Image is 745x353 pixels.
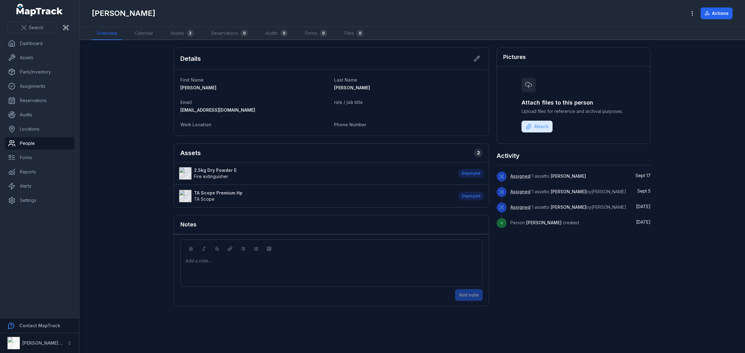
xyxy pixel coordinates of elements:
time: 5/16/2025, 3:17:34 PM [636,204,651,209]
span: role / job title [334,100,363,105]
div: 0 [241,29,248,37]
span: [PERSON_NAME] [551,189,586,194]
a: Overview [92,27,122,40]
span: [PERSON_NAME] [526,220,562,225]
strong: 2.5kg Dry Powder E [194,167,237,173]
h1: [PERSON_NAME] [92,8,155,18]
h2: Assets [180,149,201,157]
a: Assigned [510,173,531,179]
a: Assets [5,51,74,64]
a: MapTrack [16,4,63,16]
span: Fire extinguisher [194,174,228,179]
h3: Attach files to this person [521,98,626,107]
span: Last Name [334,77,357,83]
span: [PERSON_NAME] [551,204,586,210]
a: Dashboard [5,37,74,50]
a: Assets2 [166,27,199,40]
div: Deployed [458,192,484,200]
a: Settings [5,194,74,207]
a: Parts/Inventory [5,66,74,78]
span: 1 asset to by [PERSON_NAME] [510,204,626,210]
span: Sept 5 [637,188,651,194]
a: Reports [5,166,74,178]
a: TA Scope Premium HpTA Scope [179,190,452,202]
h3: Pictures [503,53,526,61]
a: Alerts [5,180,74,192]
div: 0 [356,29,364,37]
span: [EMAIL_ADDRESS][DOMAIN_NAME] [180,107,255,113]
time: 9/5/2025, 7:26:06 AM [637,188,651,194]
div: 2 [474,149,483,157]
span: [PERSON_NAME] [180,85,216,90]
div: 0 [280,29,288,37]
span: [DATE] [636,219,651,225]
a: Assignments [5,80,74,92]
span: [PERSON_NAME] [551,173,586,179]
a: Forms0 [300,27,332,40]
div: 0 [320,29,327,37]
span: Email [180,100,192,105]
span: 1 asset to by [PERSON_NAME] [510,189,626,194]
span: [PERSON_NAME] [334,85,370,90]
span: Phone Number [334,122,366,127]
span: Upload files for reference and archival purposes. [521,108,626,114]
a: Reservations [5,94,74,107]
a: Reservations0 [206,27,253,40]
time: 5/16/2025, 3:14:47 PM [636,219,651,225]
button: Search [7,22,57,34]
a: Locations [5,123,74,135]
button: Attach [521,121,553,132]
h2: Details [180,54,201,63]
strong: [PERSON_NAME] Air [22,340,65,346]
h2: Activity [497,151,520,160]
a: Calendar [130,27,158,40]
button: Actions [701,7,733,19]
span: Work Location [180,122,211,127]
a: Files0 [340,27,369,40]
span: [DATE] [636,204,651,209]
span: Sept 17 [635,173,651,178]
strong: Contact MapTrack [19,323,60,328]
span: First Name [180,77,204,83]
span: TA Scope [194,196,214,202]
a: Assigned [510,189,531,195]
a: Forms [5,151,74,164]
a: Audits0 [260,27,293,40]
strong: TA Scope Premium Hp [194,190,242,196]
a: People [5,137,74,150]
div: 2 [187,29,194,37]
a: Assigned [510,204,531,210]
a: 2.5kg Dry Powder EFire extinguisher [179,167,452,180]
time: 9/17/2025, 3:15:04 PM [635,173,651,178]
span: 1 asset to [510,173,586,179]
span: Search [29,25,43,31]
a: Audits [5,109,74,121]
h3: Notes [180,220,196,229]
span: Person created [510,220,579,225]
div: Deployed [458,169,484,178]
